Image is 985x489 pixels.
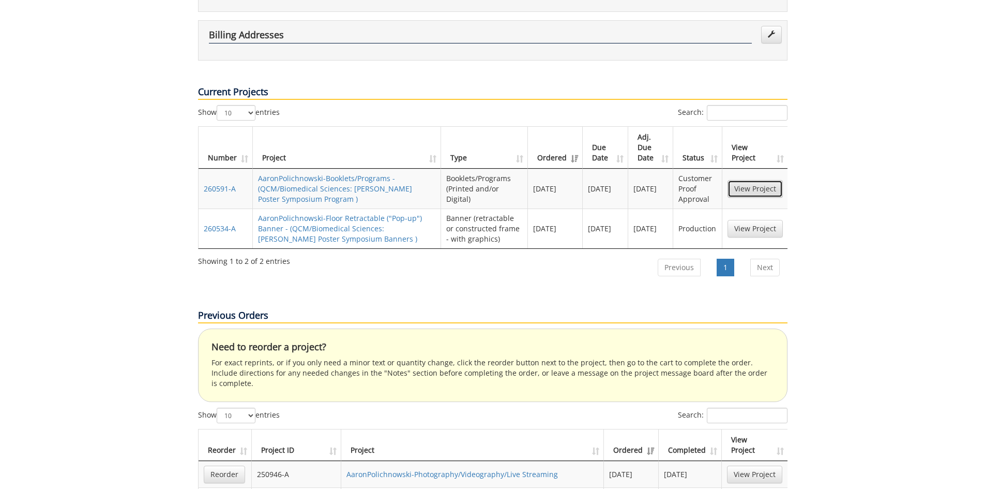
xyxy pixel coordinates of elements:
[441,127,528,169] th: Type: activate to sort column ascending
[673,209,722,248] td: Production
[258,173,412,204] a: AaronPolichnowski-Booklets/Programs - (QCM/Biomedical Sciences: [PERSON_NAME] Poster Symposium Pr...
[583,127,628,169] th: Due Date: activate to sort column ascending
[750,259,780,276] a: Next
[198,85,787,100] p: Current Projects
[198,252,290,266] div: Showing 1 to 2 of 2 entries
[727,466,782,483] a: View Project
[604,461,659,487] td: [DATE]
[198,309,787,323] p: Previous Orders
[252,429,341,461] th: Project ID: activate to sort column ascending
[528,209,583,248] td: [DATE]
[659,461,722,487] td: [DATE]
[441,209,528,248] td: Banner (retractable or constructed frame - with graphics)
[211,358,774,389] p: For exact reprints, or if you only need a minor text or quantity change, click the reorder button...
[204,466,245,483] a: Reorder
[717,259,734,276] a: 1
[204,224,236,233] a: 260534-A
[678,408,787,423] label: Search:
[707,408,787,423] input: Search:
[707,105,787,121] input: Search:
[722,429,787,461] th: View Project: activate to sort column ascending
[673,127,722,169] th: Status: activate to sort column ascending
[583,169,628,209] td: [DATE]
[211,342,774,352] h4: Need to reorder a project?
[728,180,783,198] a: View Project
[253,127,441,169] th: Project: activate to sort column ascending
[346,469,558,479] a: AaronPolichnowski-Photography/Videography/Live Streaming
[199,429,252,461] th: Reorder: activate to sort column ascending
[604,429,659,461] th: Ordered: activate to sort column ascending
[761,26,782,43] a: Edit Addresses
[583,209,628,248] td: [DATE]
[252,461,341,487] td: 250946-A
[528,169,583,209] td: [DATE]
[199,127,253,169] th: Number: activate to sort column ascending
[722,127,788,169] th: View Project: activate to sort column ascending
[628,127,674,169] th: Adj. Due Date: activate to sort column ascending
[217,105,255,121] select: Showentries
[198,105,280,121] label: Show entries
[441,169,528,209] td: Booklets/Programs (Printed and/or Digital)
[341,429,604,461] th: Project: activate to sort column ascending
[258,213,422,244] a: AaronPolichnowski-Floor Retractable ("Pop-up") Banner - (QCM/Biomedical Sciences: [PERSON_NAME] P...
[528,127,583,169] th: Ordered: activate to sort column ascending
[628,209,674,248] td: [DATE]
[209,30,752,43] h4: Billing Addresses
[678,105,787,121] label: Search:
[204,184,236,194] a: 260591-A
[659,429,722,461] th: Completed: activate to sort column ascending
[673,169,722,209] td: Customer Proof Approval
[628,169,674,209] td: [DATE]
[217,408,255,423] select: Showentries
[198,408,280,423] label: Show entries
[658,259,701,276] a: Previous
[728,220,783,238] a: View Project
